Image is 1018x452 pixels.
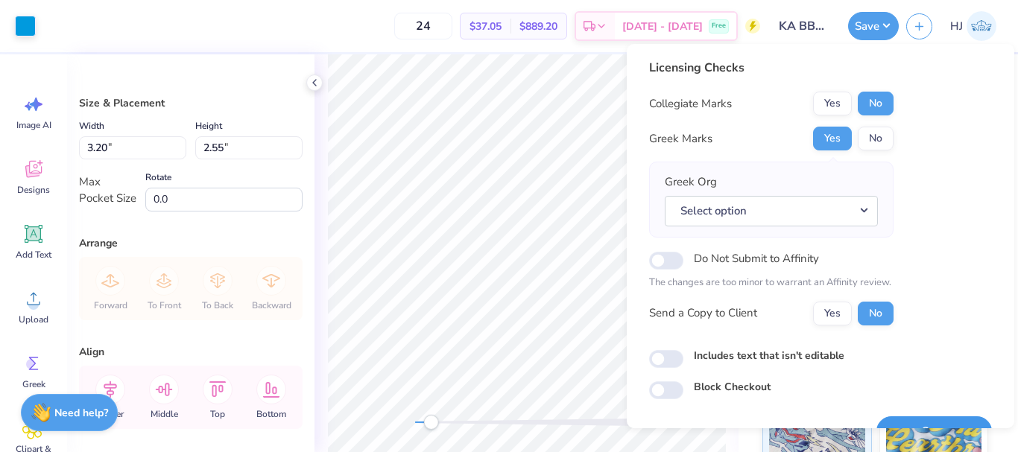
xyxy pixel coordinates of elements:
label: Rotate [145,168,171,186]
div: Licensing Checks [649,59,894,77]
div: Greek Marks [649,130,712,147]
span: HJ [950,18,963,35]
label: Height [195,117,222,135]
button: Select option [665,196,878,226]
button: Save [876,416,992,447]
button: No [858,92,894,115]
div: Arrange [79,235,303,251]
span: Free [712,21,726,31]
button: No [858,127,894,150]
span: Image AI [16,119,51,131]
input: Untitled Design [768,11,841,41]
span: Middle [151,408,178,420]
span: Center [98,408,124,420]
span: Add Text [16,249,51,261]
div: Collegiate Marks [649,95,732,112]
input: – – [394,13,452,39]
span: $37.05 [470,19,502,34]
button: Save [848,12,899,40]
span: Greek [22,378,45,390]
button: Yes [813,127,852,150]
span: Bottom [256,408,286,420]
img: Hughe Josh Cabanete [967,11,996,41]
div: Send a Copy to Client [649,305,757,322]
div: Max Pocket Size [79,174,136,207]
span: [DATE] - [DATE] [622,19,703,34]
label: Greek Org [665,174,717,191]
label: Includes text that isn't editable [694,348,844,363]
button: No [858,302,894,325]
span: Designs [17,184,50,196]
button: Yes [813,92,852,115]
span: Upload [19,313,48,325]
div: Accessibility label [423,415,438,430]
div: Align [79,344,303,360]
label: Width [79,117,104,135]
p: The changes are too minor to warrant an Affinity review. [649,276,894,290]
label: Do Not Submit to Affinity [694,249,819,268]
label: Block Checkout [694,379,771,395]
strong: Need help? [54,406,108,420]
div: Size & Placement [79,95,303,111]
span: Top [210,408,225,420]
a: HJ [943,11,1003,41]
button: Yes [813,302,852,325]
span: $889.20 [519,19,557,34]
